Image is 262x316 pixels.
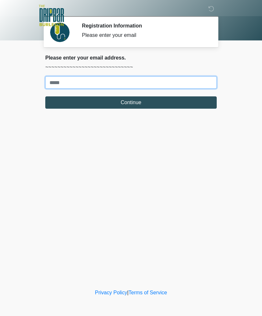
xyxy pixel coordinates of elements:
a: Terms of Service [128,290,167,295]
button: Continue [45,96,217,109]
img: The DRIPBaR - Burleson Logo [39,5,64,26]
a: Privacy Policy [95,290,127,295]
div: Please enter your email [82,31,207,39]
img: Agent Avatar [50,23,70,42]
p: ~~~~~~~~~~~~~~~~~~~~~~~~~~~~~ [45,63,217,71]
h2: Please enter your email address. [45,55,217,61]
a: | [127,290,128,295]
